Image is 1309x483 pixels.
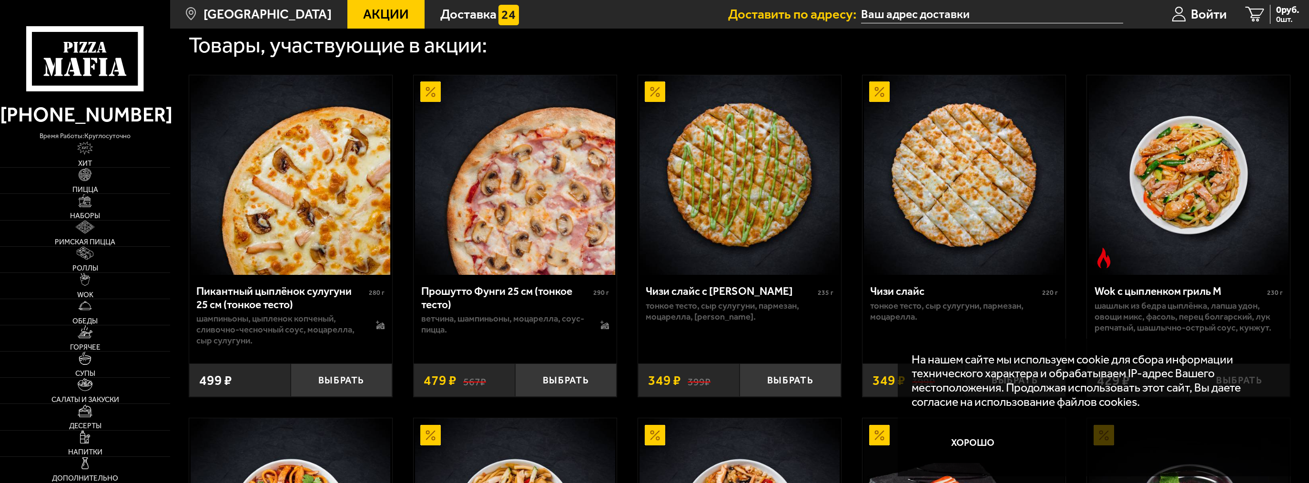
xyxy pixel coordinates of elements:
span: Роллы [72,265,98,272]
img: Акционный [869,425,890,445]
span: 280 г [369,289,385,297]
p: ветчина, шампиньоны, моцарелла, соус-пицца. [421,313,587,335]
span: Хит [78,160,92,167]
span: Наборы [70,212,100,220]
img: Чизи слайс с соусом Ранч [639,75,839,275]
a: АкционныйПрошутто Фунги 25 см (тонкое тесто) [414,75,617,275]
span: 235 г [818,289,833,297]
img: Wok с цыпленком гриль M [1089,75,1289,275]
span: WOK [77,292,93,299]
span: 0 руб. [1276,5,1299,14]
span: Доставить по адресу: [728,8,861,20]
div: Чизи слайс с [PERSON_NAME] [646,285,816,298]
a: АкционныйЧизи слайс с соусом Ранч [638,75,841,275]
span: Обеды [72,318,98,325]
a: Острое блюдоWok с цыпленком гриль M [1087,75,1290,275]
div: Чизи слайс [870,285,1040,298]
img: Чизи слайс [864,75,1064,275]
span: 349 ₽ [648,372,681,388]
a: АкционныйЧизи слайс [863,75,1065,275]
span: 230 г [1267,289,1283,297]
p: На нашем сайте мы используем cookie для сбора информации технического характера и обрабатываем IP... [912,352,1271,409]
div: Wok с цыпленком гриль M [1095,285,1265,298]
img: Акционный [869,81,890,102]
span: 220 г [1042,289,1058,297]
div: Пикантный цыплёнок сулугуни 25 см (тонкое тесто) [196,285,366,311]
s: 399 ₽ [688,373,710,387]
span: Доставка [440,8,497,20]
p: шампиньоны, цыпленок копченый, сливочно-чесночный соус, моцарелла, сыр сулугуни. [196,313,362,346]
span: 499 ₽ [199,372,232,388]
img: Острое блюдо [1094,248,1114,268]
span: [GEOGRAPHIC_DATA] [203,8,332,20]
span: Десерты [69,423,101,430]
input: Ваш адрес доставки [861,6,1123,23]
span: Дополнительно [52,475,118,482]
img: Акционный [420,81,441,102]
span: Акции [363,8,409,20]
img: Прошутто Фунги 25 см (тонкое тесто) [415,75,615,275]
img: Акционный [645,425,665,445]
span: Пицца [72,186,98,193]
img: Пикантный цыплёнок сулугуни 25 см (тонкое тесто) [191,75,390,275]
p: шашлык из бедра цыплёнка, лапша удон, овощи микс, фасоль, перец болгарский, лук репчатый, шашлычн... [1095,301,1283,333]
div: Прошутто Фунги 25 см (тонкое тесто) [421,285,591,311]
span: Римская пицца [55,239,115,246]
p: тонкое тесто, сыр сулугуни, пармезан, моцарелла. [870,301,1058,322]
s: 567 ₽ [463,373,486,387]
span: 479 ₽ [424,372,457,388]
p: тонкое тесто, сыр сулугуни, пармезан, моцарелла, [PERSON_NAME]. [646,301,834,322]
span: Салаты и закуски [51,396,119,403]
span: 349 ₽ [873,372,905,388]
span: Напитки [68,449,102,456]
div: Товары, участвующие в акции: [189,34,487,56]
span: Горячее [70,344,101,351]
a: Пикантный цыплёнок сулугуни 25 см (тонкое тесто) [189,75,392,275]
img: Акционный [420,425,441,445]
span: 290 г [593,289,609,297]
span: 0 шт. [1276,15,1299,23]
img: 15daf4d41897b9f0e9f617042186c801.svg [498,5,519,25]
button: Выбрать [291,363,392,397]
button: Хорошо [912,422,1035,463]
span: Войти [1191,8,1227,20]
button: Выбрать [740,363,841,397]
span: Супы [75,370,95,377]
img: Акционный [645,81,665,102]
button: Выбрать [515,363,617,397]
